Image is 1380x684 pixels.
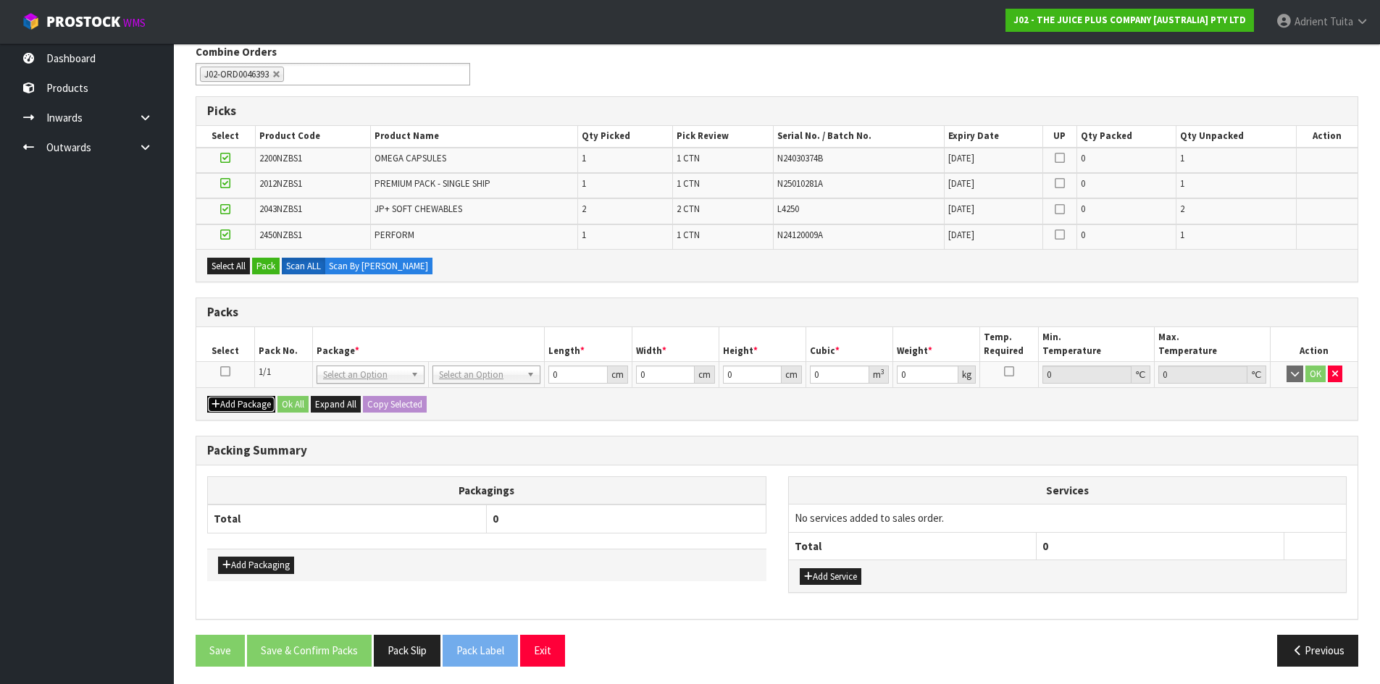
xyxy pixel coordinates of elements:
th: Pack No. [254,327,312,361]
strong: J02 - THE JUICE PLUS COMPANY [AUSTRALIA] PTY LTD [1013,14,1246,26]
th: Serial No. / Batch No. [773,126,944,147]
span: PREMIUM PACK - SINGLE SHIP [375,177,490,190]
button: Select All [207,258,250,275]
span: 1/1 [259,366,271,378]
th: Cubic [806,327,893,361]
th: Total [208,504,487,533]
span: 2043NZBS1 [259,203,302,215]
span: L4250 [777,203,799,215]
span: Pack [196,33,1358,677]
th: Qty Packed [1076,126,1176,147]
small: WMS [123,16,146,30]
h3: Packing Summary [207,444,1347,457]
span: JP+ SOFT CHEWABLES [375,203,462,215]
span: Select an Option [323,366,405,384]
span: [DATE] [948,152,974,164]
span: 0 [1081,177,1085,190]
span: 0 [1081,229,1085,241]
button: Pack [252,258,280,275]
span: 1 [1180,152,1184,164]
span: N25010281A [777,177,823,190]
th: Pick Review [672,126,773,147]
span: [DATE] [948,177,974,190]
button: Ok All [277,396,309,413]
span: 1 [1180,229,1184,241]
button: Save [196,635,245,666]
span: 1 [1180,177,1184,190]
th: Packagings [208,476,766,504]
h3: Packs [207,305,1347,319]
th: Length [545,327,632,361]
span: OMEGA CAPSULES [375,152,446,164]
span: 1 CTN [677,152,700,164]
span: 2 [1180,203,1184,215]
img: cube-alt.png [22,12,40,30]
th: Height [719,327,806,361]
button: Copy Selected [363,396,427,413]
span: 1 CTN [677,177,700,190]
td: No services added to sales order. [789,504,1347,532]
th: Qty Unpacked [1176,126,1297,147]
th: Product Name [370,126,577,147]
span: [DATE] [948,203,974,215]
h3: Picks [207,104,1347,118]
th: Min. Temperature [1038,327,1154,361]
span: 2200NZBS1 [259,152,302,164]
sup: 3 [881,367,885,376]
th: Services [789,477,1347,504]
span: 0 [1081,152,1085,164]
div: cm [608,366,628,384]
span: 2450NZBS1 [259,229,302,241]
label: Combine Orders [196,44,277,59]
button: Add Package [207,396,275,413]
span: PERFORM [375,229,414,241]
span: 1 [582,177,586,190]
div: m [869,366,889,384]
span: Tuita [1330,14,1353,28]
th: Width [632,327,719,361]
button: Add Service [800,568,861,586]
th: Product Code [255,126,370,147]
span: Expand All [315,398,356,410]
span: 2 [582,203,586,215]
label: Scan ALL [282,258,325,275]
label: Scan By [PERSON_NAME] [325,258,432,275]
span: J02-ORD0046393 [204,68,269,80]
th: Max. Temperature [1154,327,1270,361]
th: Select [196,327,254,361]
span: 1 CTN [677,229,700,241]
span: 1 [582,229,586,241]
th: Total [789,532,1037,560]
div: ℃ [1132,366,1150,384]
th: Qty Picked [578,126,673,147]
th: Weight [893,327,980,361]
span: N24120009A [777,229,823,241]
button: Expand All [311,396,361,413]
button: Pack Label [443,635,518,666]
button: Save & Confirm Packs [247,635,372,666]
span: Select an Option [439,366,521,384]
div: ℃ [1247,366,1266,384]
span: 2 CTN [677,203,700,215]
button: Pack Slip [374,635,440,666]
th: Action [1296,126,1358,147]
button: Exit [520,635,565,666]
th: Temp. Required [980,327,1038,361]
span: [DATE] [948,229,974,241]
span: 0 [1081,203,1085,215]
th: Package [312,327,545,361]
span: ProStock [46,12,120,31]
th: Expiry Date [945,126,1043,147]
button: Previous [1277,635,1358,666]
span: 2012NZBS1 [259,177,302,190]
button: OK [1305,366,1326,383]
a: J02 - THE JUICE PLUS COMPANY [AUSTRALIA] PTY LTD [1005,9,1254,32]
button: Add Packaging [218,557,294,574]
div: cm [782,366,802,384]
th: Select [196,126,255,147]
span: 0 [1042,539,1048,553]
div: kg [958,366,976,384]
span: 1 [582,152,586,164]
span: Adrient [1295,14,1328,28]
span: 0 [493,512,498,525]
